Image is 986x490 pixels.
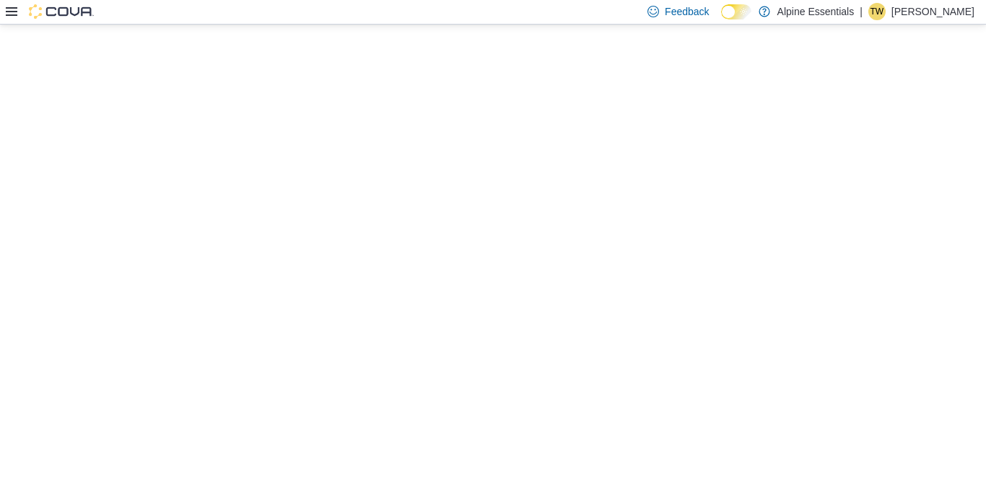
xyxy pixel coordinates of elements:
[721,19,722,20] span: Dark Mode
[29,4,94,19] img: Cova
[871,3,884,20] span: TW
[721,4,751,19] input: Dark Mode
[777,3,855,20] p: Alpine Essentials
[868,3,886,20] div: Tyler Wilkinsen
[860,3,863,20] p: |
[665,4,709,19] span: Feedback
[891,3,974,20] p: [PERSON_NAME]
